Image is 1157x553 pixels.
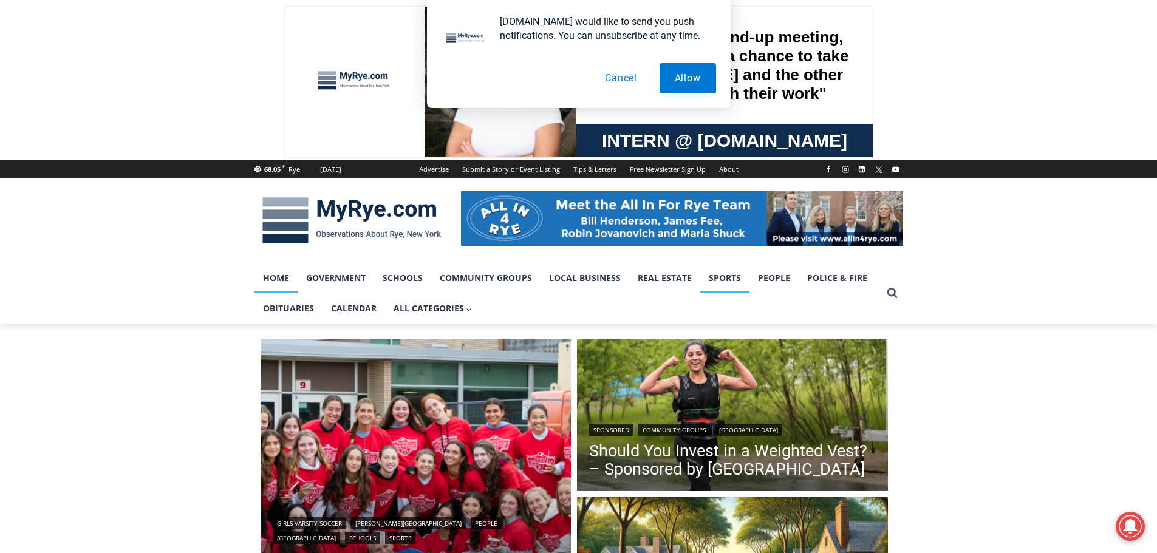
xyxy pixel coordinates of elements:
a: [GEOGRAPHIC_DATA] [715,424,782,436]
img: MyRye.com [254,189,449,252]
button: Allow [660,63,716,93]
a: Government [298,263,374,293]
a: YouTube [889,162,903,177]
a: Community Groups [638,424,710,436]
a: Linkedin [855,162,869,177]
a: Real Estate [629,263,700,293]
button: View Search Form [881,282,903,304]
div: | | | | | [273,515,559,544]
a: Sports [700,263,749,293]
a: Sponsored [589,424,633,436]
div: [DOMAIN_NAME] would like to send you push notifications. You can unsubscribe at any time. [490,15,716,42]
a: Facebook [821,162,836,177]
nav: Secondary Navigation [412,160,745,178]
a: About [712,160,745,178]
a: Girls Varsity Soccer [273,517,346,529]
a: [GEOGRAPHIC_DATA] [273,532,340,544]
img: notification icon [442,15,490,63]
img: All in for Rye [461,191,903,246]
div: [DATE] [320,164,341,175]
div: | | [589,421,876,436]
a: Free Newsletter Sign Up [623,160,712,178]
span: Intern @ [DOMAIN_NAME] [318,121,563,148]
a: Local Business [541,263,629,293]
span: 68.05 [264,165,281,174]
a: Should You Invest in a Weighted Vest? – Sponsored by [GEOGRAPHIC_DATA] [589,442,876,478]
span: Open Tues. - Sun. [PHONE_NUMBER] [4,125,119,171]
a: Instagram [838,162,853,177]
a: Advertise [412,160,456,178]
nav: Primary Navigation [254,263,881,324]
a: People [749,263,799,293]
span: F [282,163,285,169]
a: Police & Fire [799,263,876,293]
a: People [471,517,502,529]
a: Intern @ [DOMAIN_NAME] [292,118,589,151]
div: "...watching a master [PERSON_NAME] chef prepare an omakase meal is fascinating dinner theater an... [125,76,179,145]
a: Calendar [323,293,385,324]
img: (PHOTO: Runner with a weighted vest. Contributed.) [577,339,888,495]
a: Read More Should You Invest in a Weighted Vest? – Sponsored by White Plains Hospital [577,339,888,495]
a: [PERSON_NAME][GEOGRAPHIC_DATA] [351,517,466,529]
div: "At the 10am stand-up meeting, each intern gets a chance to take [PERSON_NAME] and the other inte... [307,1,574,118]
div: Rye [288,164,300,175]
button: Cancel [590,63,652,93]
a: Submit a Story or Event Listing [456,160,567,178]
a: Sports [385,532,415,544]
a: Open Tues. - Sun. [PHONE_NUMBER] [1,122,122,151]
a: Schools [345,532,380,544]
a: Community Groups [431,263,541,293]
a: Obituaries [254,293,323,324]
a: Schools [374,263,431,293]
button: Child menu of All Categories [385,293,481,324]
a: Tips & Letters [567,160,623,178]
a: X [872,162,886,177]
a: Home [254,263,298,293]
